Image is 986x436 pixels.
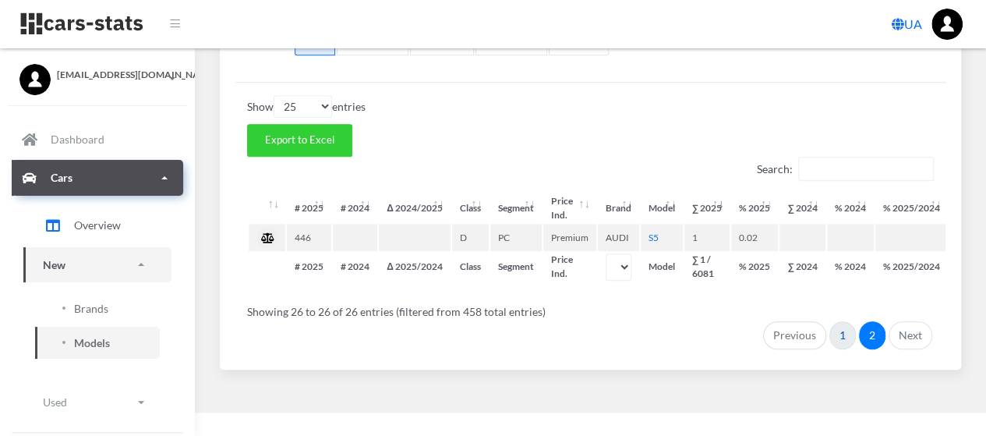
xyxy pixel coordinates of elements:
input: Search: [798,157,934,181]
th: # 2024 [333,253,377,281]
label: Search: [757,157,934,181]
td: 446 [287,224,331,251]
th: % 2024 [827,253,874,281]
span: Overview [74,217,121,233]
td: D [452,224,489,251]
th: #&nbsp;2025 : activate to sort column ascending [287,194,331,222]
a: New [23,247,171,282]
a: Used [23,385,171,420]
th: Segment [490,253,542,281]
a: Cars [12,160,183,196]
span: Brands [74,300,108,317]
th: %&nbsp;2025: activate to sort column ascending [731,194,778,222]
th: ∑&nbsp;2025: activate to sort column ascending [684,194,730,222]
th: #&nbsp;2024 : activate to sort column ascending [333,194,377,222]
th: ∑ 1 / 6081 [684,253,730,281]
th: % 2025/2024 [875,253,948,281]
th: Segment: activate to sort column ascending [490,194,542,222]
th: Δ&nbsp;2024/2025: activate to sort column ascending [379,194,451,222]
div: Showing 26 to 26 of 26 entries (filtered from 458 total entries) [247,294,934,320]
th: Price Ind. [543,253,596,281]
a: UA [885,9,928,40]
span: [EMAIL_ADDRESS][DOMAIN_NAME] [57,68,175,82]
td: AUDI [598,224,639,251]
button: Export to Excel [247,124,352,157]
img: ... [931,9,963,40]
p: Dashboard [51,129,104,149]
th: Price Ind.: activate to sort column ascending [543,194,596,222]
th: %&nbsp;2025/2024: activate to sort column ascending [875,194,948,222]
td: 0.02 [731,224,778,251]
a: S5 [648,232,659,243]
th: Class [452,253,489,281]
span: Models [74,335,110,351]
a: 2 [859,321,885,349]
th: : activate to sort column ascending [249,194,285,222]
a: Models [35,327,160,359]
th: Model [641,253,683,281]
a: Overview [23,206,171,245]
th: # 2025 [287,253,331,281]
th: ∑ 2024 [779,253,825,281]
label: Show entries [247,95,366,118]
td: PC [490,224,542,251]
th: ∑&nbsp;2024: activate to sort column ascending [779,194,825,222]
select: Showentries [274,95,332,118]
a: Brands [35,292,160,324]
img: navbar brand [19,12,144,36]
td: 1 [684,224,730,251]
th: Class: activate to sort column ascending [452,194,489,222]
th: Model: activate to sort column ascending [641,194,683,222]
th: %&nbsp;2024: activate to sort column ascending [827,194,874,222]
a: Previous [763,321,826,349]
p: Cars [51,168,72,187]
p: Used [43,392,67,412]
th: Δ 2025/2024 [379,253,451,281]
a: Dashboard [12,122,183,158]
a: 1 [829,321,856,349]
td: Premium [543,224,596,251]
th: % 2025 [731,253,778,281]
th: Brand: activate to sort column ascending [598,194,639,222]
a: [EMAIL_ADDRESS][DOMAIN_NAME] [19,64,175,82]
span: Export to Excel [265,133,334,146]
p: New [43,255,65,275]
